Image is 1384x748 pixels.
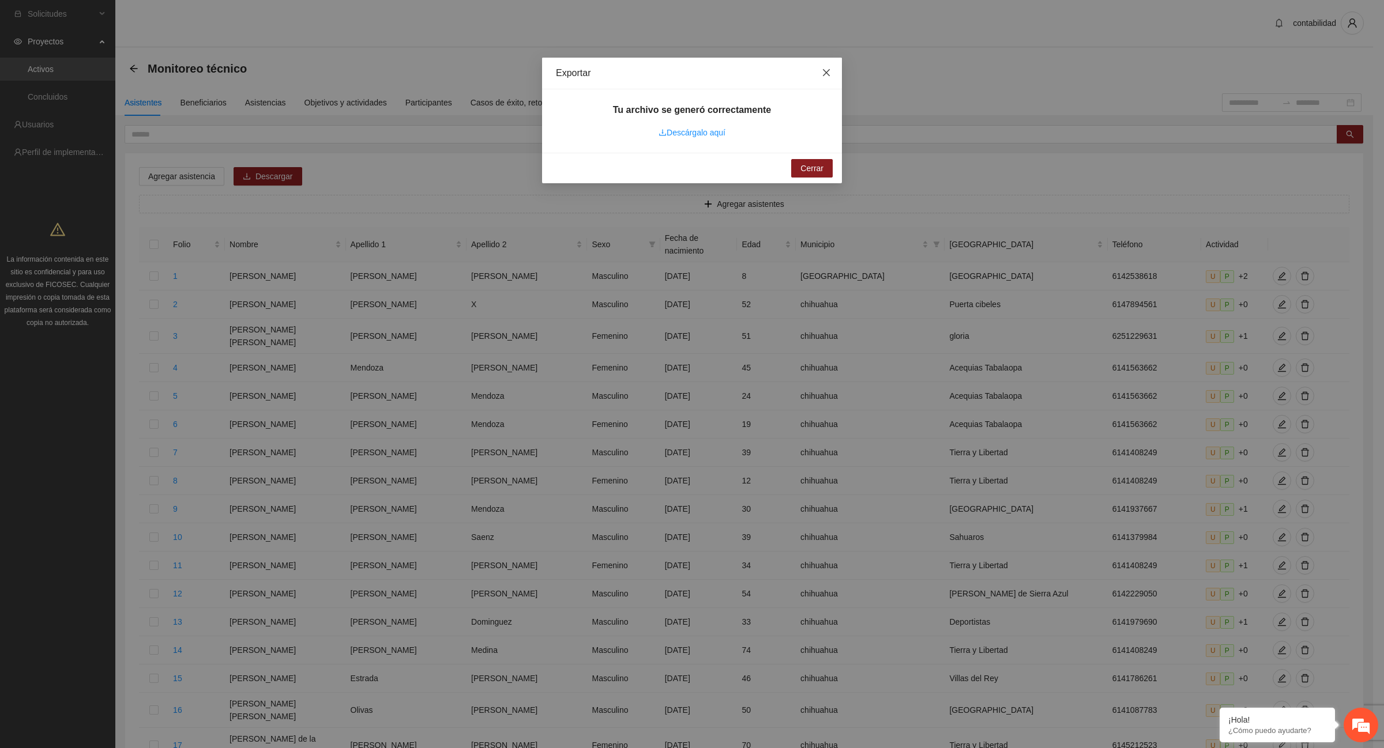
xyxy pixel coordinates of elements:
[189,6,217,33] div: Minimizar ventana de chat en vivo
[613,103,771,117] h5: Tu archivo se generó correctamente
[659,129,667,137] span: download
[67,154,159,270] span: Estamos en línea.
[556,67,828,80] div: Exportar
[659,128,725,137] a: downloadDescárgalo aquí
[811,58,842,89] button: Close
[60,59,194,74] div: Chatee con nosotros ahora
[822,68,831,77] span: close
[6,315,220,355] textarea: Escriba su mensaje y pulse “Intro”
[800,162,823,175] span: Cerrar
[1228,726,1326,735] p: ¿Cómo puedo ayudarte?
[1228,715,1326,724] div: ¡Hola!
[791,159,833,177] button: Cerrar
